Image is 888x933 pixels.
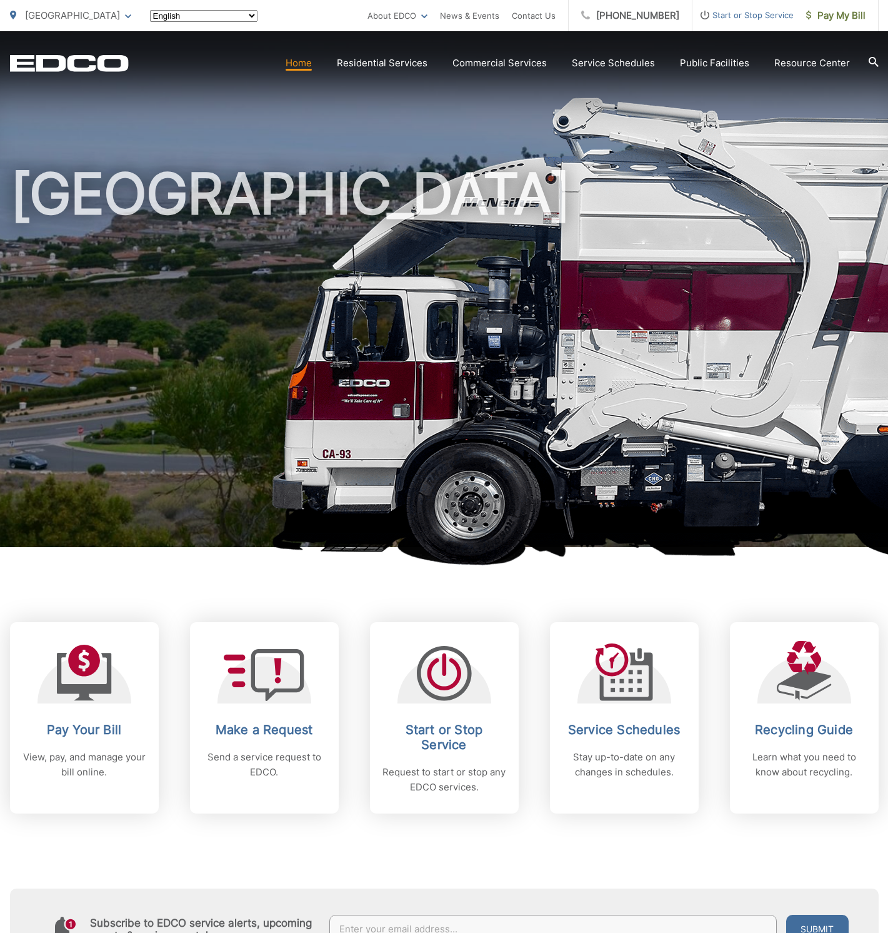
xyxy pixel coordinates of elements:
h2: Start or Stop Service [382,722,506,752]
h2: Service Schedules [562,722,686,737]
span: Pay My Bill [806,8,866,23]
p: View, pay, and manage your bill online. [22,750,146,780]
select: Select a language [150,10,257,22]
span: [GEOGRAPHIC_DATA] [25,9,120,21]
p: Stay up-to-date on any changes in schedules. [562,750,686,780]
a: News & Events [440,8,499,23]
p: Learn what you need to know about recycling. [742,750,866,780]
a: Service Schedules [572,56,655,71]
a: Public Facilities [680,56,749,71]
h1: [GEOGRAPHIC_DATA] [10,163,879,558]
h2: Make a Request [202,722,326,737]
a: Resource Center [774,56,850,71]
a: Service Schedules Stay up-to-date on any changes in schedules. [550,622,699,814]
a: Residential Services [337,56,427,71]
a: Contact Us [512,8,556,23]
a: Make a Request Send a service request to EDCO. [190,622,339,814]
h2: Recycling Guide [742,722,866,737]
p: Request to start or stop any EDCO services. [382,765,506,795]
a: About EDCO [367,8,427,23]
a: Recycling Guide Learn what you need to know about recycling. [730,622,879,814]
a: Pay Your Bill View, pay, and manage your bill online. [10,622,159,814]
p: Send a service request to EDCO. [202,750,326,780]
a: Home [286,56,312,71]
a: EDCD logo. Return to the homepage. [10,54,129,72]
h2: Pay Your Bill [22,722,146,737]
a: Commercial Services [452,56,547,71]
